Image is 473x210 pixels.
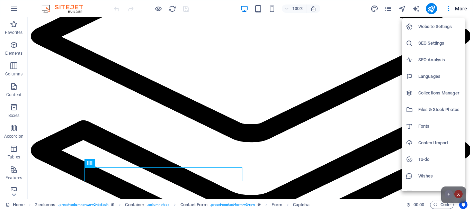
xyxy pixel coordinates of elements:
[418,89,461,97] h6: Collections Manager
[418,39,461,47] h6: SEO Settings
[418,106,461,114] h6: Files & Stock Photos
[418,22,461,31] h6: Website Settings
[418,72,461,81] h6: Languages
[418,189,461,197] h6: Data
[418,56,461,64] h6: SEO Analysis
[418,155,461,164] h6: To-do
[418,139,461,147] h6: Content Import
[418,172,461,180] h6: Wishes
[418,122,461,130] h6: Fonts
